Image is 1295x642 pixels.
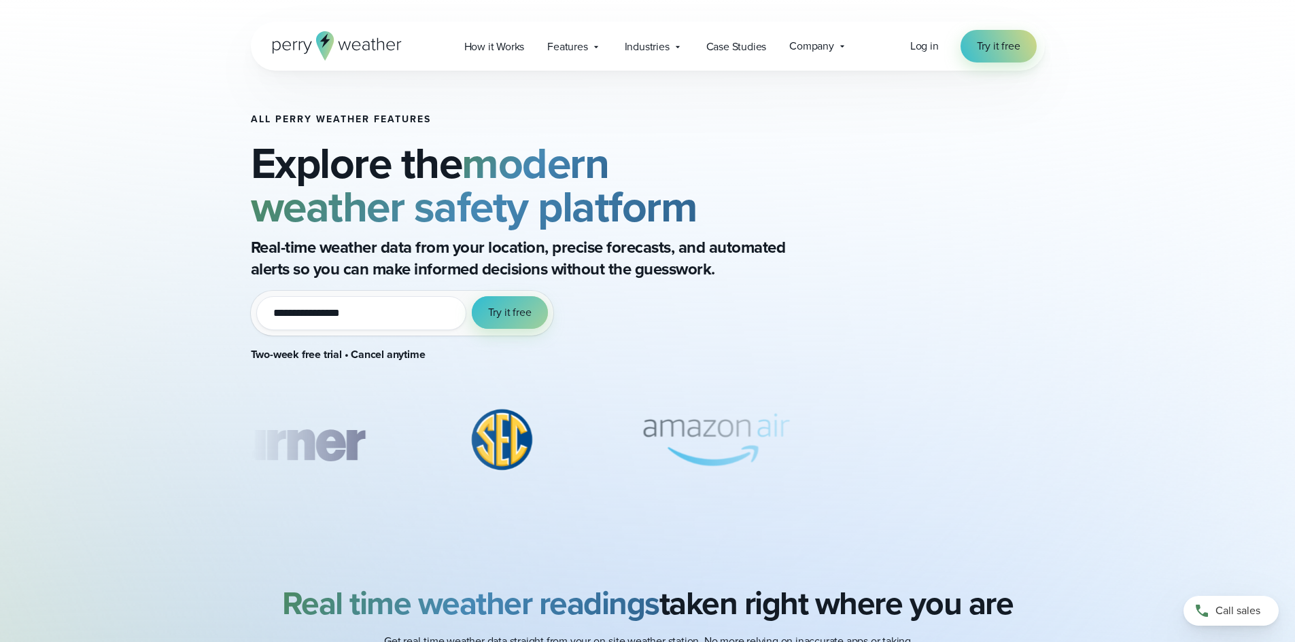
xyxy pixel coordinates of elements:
button: Try it free [472,296,548,329]
h2: taken right where you are [282,584,1014,622]
a: Log in [910,38,939,54]
span: Case Studies [706,39,767,55]
a: How it Works [453,33,536,60]
h2: Explore the [251,141,841,228]
span: Company [789,38,834,54]
span: Try it free [977,38,1020,54]
span: Features [547,39,587,55]
h1: All Perry Weather Features [251,114,841,125]
span: How it Works [464,39,525,55]
img: %E2%9C%85-SEC.svg [450,406,555,474]
strong: modern weather safety platform [251,131,697,238]
img: Turner-Construction_1.svg [191,406,384,474]
a: Try it free [961,30,1037,63]
p: Real-time weather data from your location, precise forecasts, and automated alerts so you can mak... [251,236,795,280]
span: Call sales [1215,603,1260,619]
img: Amazon-Air.svg [620,406,813,474]
strong: Two-week free trial • Cancel anytime [251,346,426,362]
div: 3 of 8 [450,406,555,474]
div: 2 of 8 [191,406,384,474]
a: Case Studies [695,33,778,60]
strong: Real time weather readings [282,579,659,627]
div: 4 of 8 [620,406,813,474]
div: slideshow [251,406,841,481]
span: Industries [625,39,670,55]
a: Call sales [1184,596,1279,626]
span: Try it free [488,304,532,321]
